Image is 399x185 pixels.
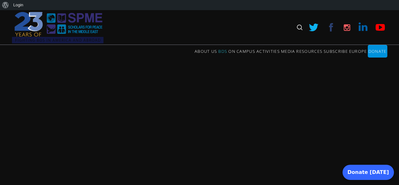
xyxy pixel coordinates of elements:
span: Media [281,48,295,54]
img: SPME [12,10,103,45]
a: Media [281,45,295,58]
a: Activities [256,45,280,58]
a: Subscribe [324,45,348,58]
span: Subscribe [324,48,348,54]
span: BDS [218,48,227,54]
span: On Campus [228,48,255,54]
span: Resources [296,48,322,54]
span: About Us [195,48,217,54]
a: On Campus [228,45,255,58]
a: About Us [195,45,217,58]
span: Donate [368,48,387,54]
a: Donate [368,45,387,58]
a: BDS [218,45,227,58]
a: Europe [349,45,367,58]
span: Activities [256,48,280,54]
a: Resources [296,45,322,58]
span: Europe [349,48,367,54]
